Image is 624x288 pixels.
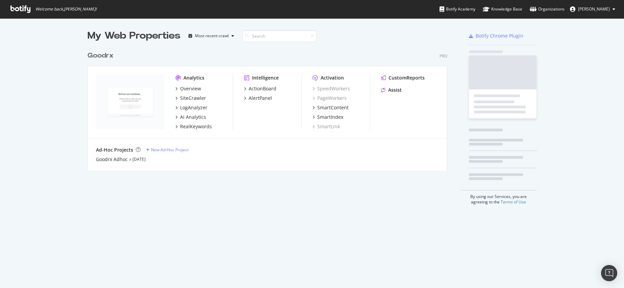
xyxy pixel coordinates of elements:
div: Knowledge Base [483,6,522,13]
button: Most recent crawl [186,30,237,41]
a: PageWorkers [313,95,347,102]
div: Pro [440,53,447,59]
div: Botify Academy [440,6,475,13]
a: SmartContent [313,104,349,111]
div: SmartIndex [317,114,343,120]
div: Organizations [530,6,565,13]
div: grid [88,43,453,171]
img: goodrx.com [96,74,165,129]
div: By using our Services, you are agreeing to the [460,190,537,205]
div: Analytics [183,74,204,81]
a: Terms of Use [501,199,526,205]
a: Overview [175,85,201,92]
div: ActionBoard [249,85,276,92]
div: Assist [388,87,402,93]
a: Goodrx Adhoc [96,156,128,163]
div: CustomReports [389,74,425,81]
div: SmartContent [317,104,349,111]
a: New Ad-Hoc Project [146,147,189,153]
a: Goodrx [88,51,116,61]
div: AlertPanel [249,95,272,102]
a: Assist [381,87,402,93]
div: Intelligence [252,74,279,81]
div: New Ad-Hoc Project [151,147,189,153]
span: Welcome back, [PERSON_NAME] ! [35,6,97,12]
a: SiteCrawler [175,95,206,102]
button: [PERSON_NAME] [565,4,621,15]
a: AlertPanel [244,95,272,102]
div: Botify Chrome Plugin [476,32,523,39]
div: SiteCrawler [180,95,206,102]
div: Goodrx [88,51,114,61]
div: Open Intercom Messenger [601,265,617,281]
a: SmartIndex [313,114,343,120]
a: SpeedWorkers [313,85,350,92]
div: Overview [180,85,201,92]
div: Most recent crawl [195,34,229,38]
a: CustomReports [381,74,425,81]
div: LogAnalyzer [180,104,207,111]
div: Ad-Hoc Projects [96,147,133,153]
div: AI Analytics [180,114,206,120]
div: My Web Properties [88,29,180,43]
a: AI Analytics [175,114,206,120]
div: Activation [321,74,344,81]
input: Search [242,30,317,42]
a: [DATE] [132,156,146,162]
a: LogAnalyzer [175,104,207,111]
div: RealKeywords [180,123,212,130]
a: RealKeywords [175,123,212,130]
span: Jacob Hurwith [578,6,610,12]
a: SmartLink [313,123,340,130]
a: Botify Chrome Plugin [469,32,523,39]
a: ActionBoard [244,85,276,92]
